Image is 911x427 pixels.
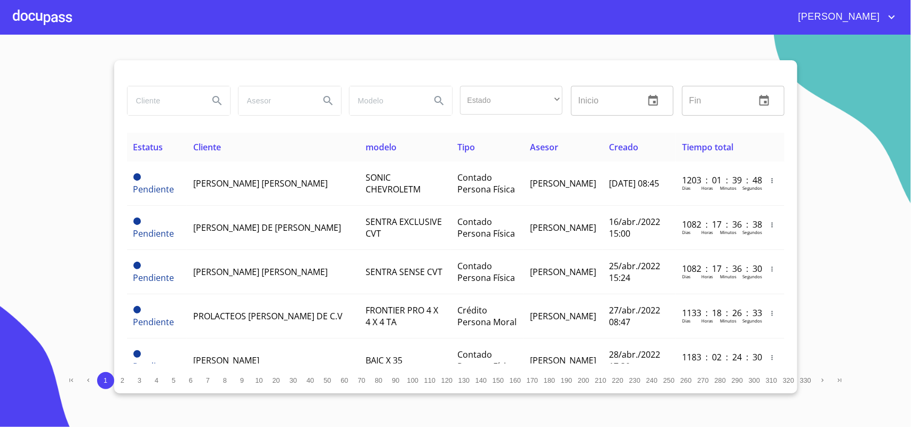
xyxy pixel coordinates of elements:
[720,318,736,324] p: Minutos
[366,216,442,239] span: SENTRA EXCLUSIVE CVT
[682,351,754,363] p: 1183 : 02 : 24 : 30
[172,376,176,384] span: 5
[407,376,418,384] span: 100
[742,362,762,368] p: Segundos
[561,376,572,384] span: 190
[507,372,524,389] button: 160
[319,372,336,389] button: 50
[783,376,794,384] span: 320
[133,141,163,153] span: Estatus
[193,141,221,153] span: Cliente
[524,372,541,389] button: 170
[133,173,141,181] span: Pendiente
[97,372,114,389] button: 1
[251,372,268,389] button: 10
[790,9,885,26] span: [PERSON_NAME]
[609,304,660,328] span: 27/abr./2022 08:47
[366,304,438,328] span: FRONTIER PRO 4 X 4 X 4 TA
[114,372,131,389] button: 2
[763,372,780,389] button: 310
[701,185,713,191] p: Horas
[720,362,736,368] p: Minutos
[609,178,659,189] span: [DATE] 08:45
[240,376,244,384] span: 9
[340,376,348,384] span: 60
[439,372,456,389] button: 120
[609,260,660,284] span: 25/abr./2022 15:24
[183,372,200,389] button: 6
[457,260,515,284] span: Contado Persona Física
[336,372,353,389] button: 60
[131,372,148,389] button: 3
[460,86,563,115] div: ​
[493,376,504,384] span: 150
[133,306,141,313] span: Pendiente
[682,185,691,191] p: Dias
[193,266,328,278] span: [PERSON_NAME] [PERSON_NAME]
[682,362,691,368] p: Dias
[239,86,311,115] input: search
[490,372,507,389] button: 150
[424,376,435,384] span: 110
[358,376,365,384] span: 70
[200,372,217,389] button: 7
[720,185,736,191] p: Minutos
[457,216,515,239] span: Contado Persona Física
[234,372,251,389] button: 9
[456,372,473,389] button: 130
[315,88,341,114] button: Search
[306,376,314,384] span: 40
[612,376,623,384] span: 220
[353,372,370,389] button: 70
[530,222,596,233] span: [PERSON_NAME]
[544,376,555,384] span: 180
[272,376,280,384] span: 20
[742,273,762,279] p: Segundos
[165,372,183,389] button: 5
[392,376,399,384] span: 90
[155,376,159,384] span: 4
[682,174,754,186] p: 1203 : 01 : 39 : 48
[476,376,487,384] span: 140
[766,376,777,384] span: 310
[285,372,302,389] button: 30
[104,376,107,384] span: 1
[749,376,760,384] span: 300
[746,372,763,389] button: 300
[742,185,762,191] p: Segundos
[148,372,165,389] button: 4
[595,376,606,384] span: 210
[426,88,452,114] button: Search
[458,376,470,384] span: 130
[609,141,638,153] span: Creado
[457,172,515,195] span: Contado Persona Física
[121,376,124,384] span: 2
[138,376,141,384] span: 3
[680,376,692,384] span: 260
[206,376,210,384] span: 7
[193,355,259,366] span: [PERSON_NAME]
[732,376,743,384] span: 290
[193,310,343,322] span: PROLACTEOS [PERSON_NAME] DE C.V
[698,376,709,384] span: 270
[457,304,517,328] span: Crédito Persona Moral
[720,273,736,279] p: Minutos
[366,266,442,278] span: SENTRA SENSE CVT
[268,372,285,389] button: 20
[701,229,713,235] p: Horas
[193,222,341,233] span: [PERSON_NAME] DE [PERSON_NAME]
[133,217,141,225] span: Pendiente
[780,372,797,389] button: 320
[609,216,660,239] span: 16/abr./2022 15:00
[541,372,558,389] button: 180
[289,376,297,384] span: 30
[682,307,754,319] p: 1133 : 18 : 26 : 33
[302,372,319,389] button: 40
[133,350,141,358] span: Pendiente
[217,372,234,389] button: 8
[682,263,754,275] p: 1082 : 17 : 36 : 30
[682,141,733,153] span: Tiempo total
[193,178,328,189] span: [PERSON_NAME] [PERSON_NAME]
[678,372,695,389] button: 260
[133,262,141,269] span: Pendiente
